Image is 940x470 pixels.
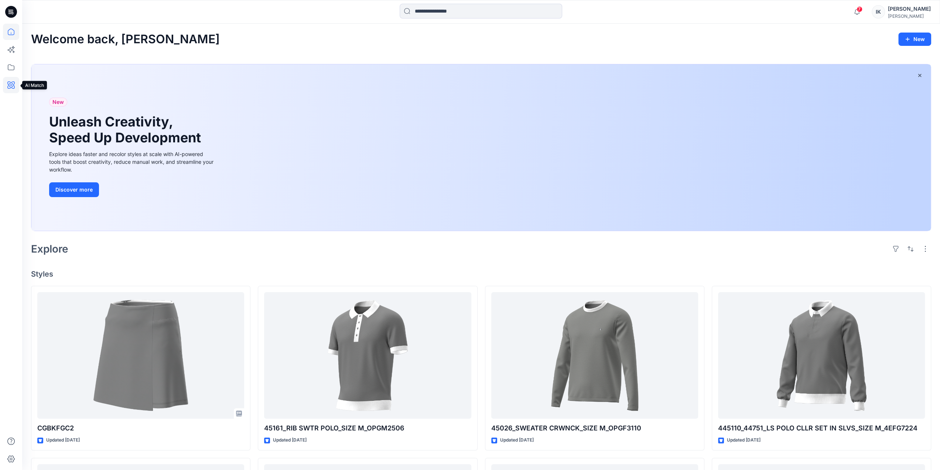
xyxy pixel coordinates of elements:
div: Explore ideas faster and recolor styles at scale with AI-powered tools that boost creativity, red... [49,150,215,173]
h2: Explore [31,243,68,255]
p: 45026_SWEATER CRWNCK_SIZE M_OPGF3110 [491,423,698,433]
p: 45161_RIB SWTR POLO_SIZE M_OPGM2506 [264,423,471,433]
a: 445110_44751_LS POLO CLLR SET IN SLVS_SIZE M_4EFG7224 [718,292,925,419]
p: Updated [DATE] [500,436,534,444]
h1: Unleash Creativity, Speed Up Development [49,114,204,146]
div: [PERSON_NAME] [888,4,931,13]
p: Updated [DATE] [727,436,760,444]
a: CGBKFGC2 [37,292,244,419]
a: 45161_RIB SWTR POLO_SIZE M_OPGM2506 [264,292,471,419]
button: Discover more [49,182,99,197]
button: New [898,33,931,46]
span: New [52,98,64,106]
p: CGBKFGC2 [37,423,244,433]
p: 445110_44751_LS POLO CLLR SET IN SLVS_SIZE M_4EFG7224 [718,423,925,433]
a: Discover more [49,182,215,197]
p: Updated [DATE] [273,436,307,444]
h4: Styles [31,270,931,278]
p: Updated [DATE] [46,436,80,444]
span: 7 [857,6,862,12]
div: [PERSON_NAME] [888,13,931,19]
h2: Welcome back, [PERSON_NAME] [31,33,220,46]
div: IK [872,5,885,18]
a: 45026_SWEATER CRWNCK_SIZE M_OPGF3110 [491,292,698,419]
